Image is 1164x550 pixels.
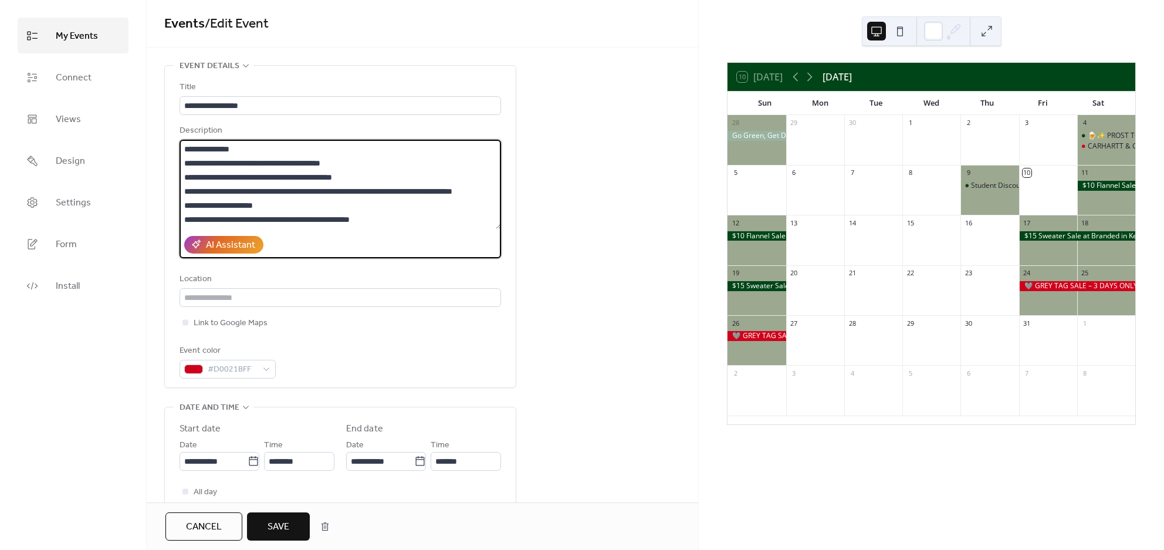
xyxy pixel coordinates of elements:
[823,70,852,84] div: [DATE]
[848,319,857,328] div: 28
[1081,119,1089,127] div: 4
[727,131,786,141] div: Go Green, Get Deals Sale! 🌿💖
[346,422,383,436] div: End date
[727,231,786,241] div: $10 Flannel Sale at Branded in Butler – Witches Day Out Special! 🍂
[1023,218,1031,227] div: 17
[194,485,217,500] span: All day
[164,11,205,37] a: Events
[737,92,793,115] div: Sun
[194,500,249,514] span: Show date only
[906,319,915,328] div: 29
[904,92,959,115] div: Wed
[727,331,786,341] div: 🩶 GREY TAG SALE – 3 DAYS ONLY 🩶
[180,80,499,95] div: Title
[56,110,81,129] span: Views
[906,119,915,127] div: 1
[18,18,128,53] a: My Events
[56,194,91,212] span: Settings
[960,181,1018,191] div: Student Discount Day ~ 20% Off Every Thursday
[964,218,973,227] div: 16
[180,272,499,286] div: Location
[727,281,786,291] div: $15 Sweater Sale at Branded in Kent – Pride Weekend Special! 🌈✨
[180,124,499,138] div: Description
[964,119,973,127] div: 2
[731,168,740,177] div: 5
[906,369,915,377] div: 5
[206,238,255,252] div: AI Assistant
[247,512,310,541] button: Save
[180,59,239,73] span: Event details
[1023,269,1031,278] div: 24
[793,92,848,115] div: Mon
[790,319,798,328] div: 27
[1023,319,1031,328] div: 31
[208,363,257,377] span: #D0021BFF
[731,269,740,278] div: 19
[790,218,798,227] div: 13
[964,369,973,377] div: 6
[848,119,857,127] div: 30
[731,218,740,227] div: 12
[56,277,80,295] span: Install
[1081,369,1089,377] div: 8
[1077,131,1135,141] div: 🍺✨ PROST TO VINTAGE! ✨🍺
[56,69,92,87] span: Connect
[731,119,740,127] div: 28
[56,235,77,254] span: Form
[18,143,128,178] a: Design
[431,438,449,453] span: Time
[1023,119,1031,127] div: 3
[964,319,973,328] div: 30
[18,184,128,220] a: Settings
[790,119,798,127] div: 29
[790,369,798,377] div: 3
[906,269,915,278] div: 22
[56,152,85,170] span: Design
[848,218,857,227] div: 14
[56,27,98,45] span: My Events
[1077,181,1135,191] div: $10 Flannel Sale at Branded in Butler – Witches Day Out Special! 🍂
[18,59,128,95] a: Connect
[165,512,242,541] button: Cancel
[180,401,239,415] span: Date and time
[790,168,798,177] div: 6
[1023,168,1031,177] div: 10
[180,422,221,436] div: Start date
[346,438,364,453] span: Date
[1081,218,1089,227] div: 18
[964,269,973,278] div: 23
[1070,92,1126,115] div: Sat
[264,438,283,453] span: Time
[194,316,268,330] span: Link to Google Maps
[1019,281,1135,291] div: 🩶 GREY TAG SALE – 3 DAYS ONLY 🩶
[1015,92,1071,115] div: Fri
[18,101,128,137] a: Views
[1081,319,1089,328] div: 1
[1077,141,1135,151] div: CARHARTT & CAMO DROP 🪖 🎯🛠️
[848,369,857,377] div: 4
[971,181,1119,191] div: Student Discount Day ~ 20% Off Every [DATE]
[848,269,857,278] div: 21
[1081,269,1089,278] div: 25
[848,168,857,177] div: 7
[180,438,197,453] span: Date
[18,226,128,262] a: Form
[790,269,798,278] div: 20
[906,218,915,227] div: 15
[964,168,973,177] div: 9
[1023,369,1031,377] div: 7
[186,520,222,534] span: Cancel
[731,319,740,328] div: 26
[959,92,1015,115] div: Thu
[1081,168,1089,177] div: 11
[906,168,915,177] div: 8
[268,520,289,534] span: Save
[205,11,269,37] span: / Edit Event
[184,236,263,254] button: AI Assistant
[18,268,128,303] a: Install
[848,92,904,115] div: Tue
[731,369,740,377] div: 2
[180,344,273,358] div: Event color
[1019,231,1135,241] div: $15 Sweater Sale at Branded in Kent – Pride Weekend Special! 🌈✨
